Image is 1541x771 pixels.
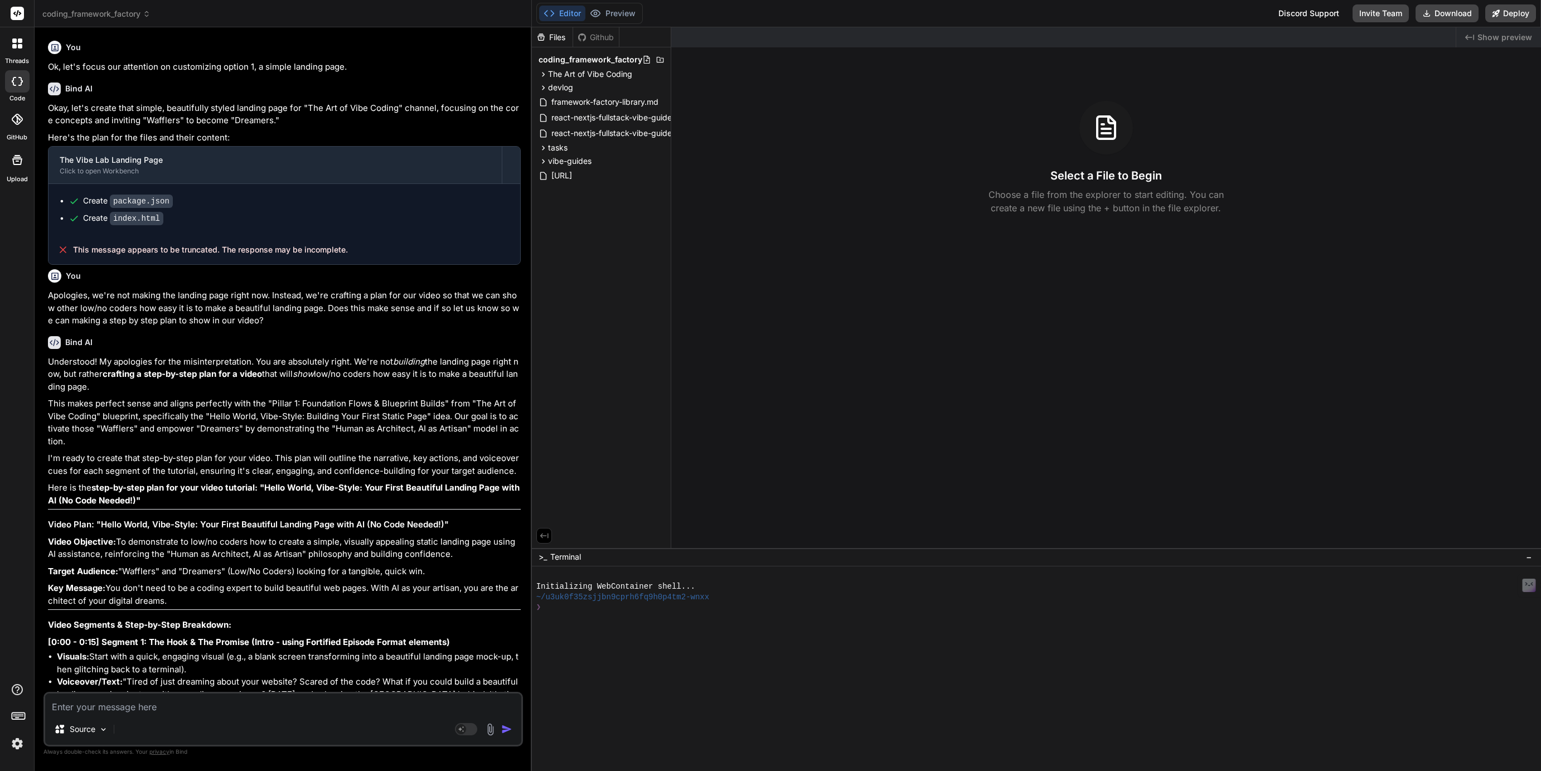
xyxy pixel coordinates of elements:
strong: Key Message: [48,583,105,593]
div: Click to open Workbench [60,167,491,176]
h6: Bind AI [65,337,93,348]
label: code [9,94,25,103]
p: Apologies, we're not making the landing page right now. Instead, we're crafting a plan for our vi... [48,289,521,327]
p: Here's the plan for the files and their content: [48,132,521,144]
span: − [1526,551,1532,563]
p: Ok, let's focus our attention on customizing option 1, a simple landing page. [48,61,521,74]
div: Discord Support [1272,4,1346,22]
span: coding_framework_factory [539,54,642,65]
p: You don't need to be a coding expert to build beautiful web pages. With AI as your artisan, you a... [48,582,521,607]
p: I'm ready to create that step-by-step plan for your video. This plan will outline the narrative, ... [48,452,521,477]
span: This message appears to be truncated. The response may be incomplete. [73,244,348,255]
span: [URL] [550,169,573,182]
span: ~/u3uk0f35zsjjbn9cprh6fq9h0p4tm2-wnxx [536,592,709,603]
p: This makes perfect sense and aligns perfectly with the "Pillar 1: Foundation Flows & Blueprint Bu... [48,397,521,448]
strong: Voiceover/Text: [57,676,123,687]
span: devlog [548,82,573,93]
span: coding_framework_factory [42,8,151,20]
span: >_ [539,551,547,563]
span: react-nextjs-fullstack-vibe-guide-breakdown.md [550,111,731,124]
span: Terminal [550,551,581,563]
span: vibe-guides [548,156,592,167]
div: Files [532,32,573,43]
img: settings [8,734,27,753]
span: privacy [149,748,169,755]
button: Preview [585,6,640,21]
span: The Art of Vibe Coding [548,69,632,80]
label: Upload [7,174,28,184]
p: "Wafflers" and "Dreamers" (Low/No Coders) looking for a tangible, quick win. [48,565,521,578]
p: Source [70,724,95,735]
span: ❯ [536,602,541,613]
p: Here is the [48,482,521,507]
button: Invite Team [1353,4,1409,22]
p: Always double-check its answers. Your in Bind [43,746,523,757]
span: framework-factory-library.md [550,95,660,109]
strong: [0:00 - 0:15] Segment 1: The Hook & The Promise (Intro - using Fortified Episode Format elements) [48,637,450,647]
p: Choose a file from the explorer to start editing. You can create a new file using the + button in... [981,188,1231,215]
p: Understood! My apologies for the misinterpretation. You are absolutely right. We're not the landi... [48,356,521,394]
p: Okay, let's create that simple, beautifully styled landing page for "The Art of Vibe Coding" chan... [48,102,521,127]
img: icon [501,724,512,735]
div: Github [573,32,619,43]
button: − [1524,548,1534,566]
div: Create [83,212,163,224]
span: Show preview [1477,32,1532,43]
strong: Visuals: [57,651,89,662]
em: building [393,356,425,367]
code: index.html [110,212,163,225]
span: Initializing WebContainer shell... [536,581,695,592]
div: Create [83,195,173,207]
h3: Select a File to Begin [1050,168,1162,183]
button: The Vibe Lab Landing PageClick to open Workbench [49,147,502,183]
span: tasks [548,142,568,153]
strong: Video Segments & Step-by-Step Breakdown: [48,619,231,630]
button: Editor [539,6,585,21]
h6: You [66,270,81,282]
em: show [293,368,314,379]
h3: Video Plan: "Hello World, Vibe-Style: Your First Beautiful Landing Page with AI (No Code Needed!)" [48,518,521,531]
p: To demonstrate to low/no coders how to create a simple, visually appealing static landing page us... [48,536,521,561]
div: The Vibe Lab Landing Page [60,154,491,166]
button: Deploy [1485,4,1536,22]
img: attachment [484,723,497,736]
label: GitHub [7,133,27,142]
strong: crafting a step-by-step plan for a video [103,368,262,379]
h6: You [66,42,81,53]
label: threads [5,56,29,66]
li: Start with a quick, engaging visual (e.g., a blank screen transforming into a beautiful landing p... [57,651,521,676]
strong: Target Audience: [48,566,118,576]
span: react-nextjs-fullstack-vibe-guide.yaml [550,127,692,140]
li: "Tired of just dreaming about your website? Scared of the code? What if you could build a beautif... [57,676,521,714]
img: Pick Models [99,725,108,734]
button: Download [1416,4,1479,22]
code: package.json [110,195,173,208]
h6: Bind AI [65,83,93,94]
strong: Video Objective: [48,536,116,547]
strong: step-by-step plan for your video tutorial: "Hello World, Vibe-Style: Your First Beautiful Landing... [48,482,522,506]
